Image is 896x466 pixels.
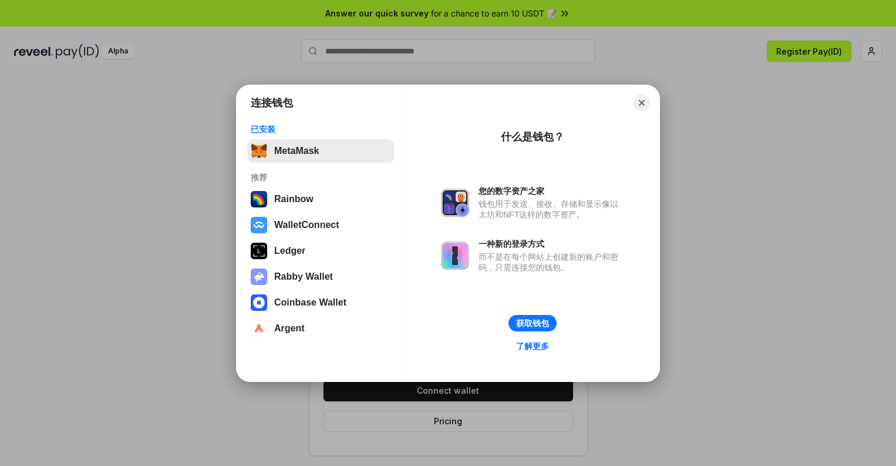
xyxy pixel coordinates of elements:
button: Rabby Wallet [247,265,395,289]
button: Argent [247,317,395,340]
img: svg+xml,%3Csvg%20xmlns%3D%22http%3A%2F%2Fwww.w3.org%2F2000%2Fsvg%22%20fill%3D%22none%22%20viewBox... [441,189,469,217]
img: svg+xml,%3Csvg%20width%3D%2228%22%20height%3D%2228%22%20viewBox%3D%220%200%2028%2028%22%20fill%3D... [251,320,267,337]
div: 什么是钱包？ [501,130,564,144]
a: 了解更多 [509,338,556,354]
button: 获取钱包 [508,315,557,331]
img: svg+xml,%3Csvg%20xmlns%3D%22http%3A%2F%2Fwww.w3.org%2F2000%2Fsvg%22%20width%3D%2228%22%20height%3... [251,243,267,259]
div: 了解更多 [516,341,549,351]
button: Rainbow [247,187,395,211]
button: Ledger [247,239,395,263]
button: WalletConnect [247,213,395,237]
img: svg+xml,%3Csvg%20fill%3D%22none%22%20height%3D%2233%22%20viewBox%3D%220%200%2035%2033%22%20width%... [251,143,267,159]
div: Rabby Wallet [274,271,333,282]
div: 推荐 [251,172,391,183]
div: Argent [274,323,305,334]
img: svg+xml,%3Csvg%20width%3D%2228%22%20height%3D%2228%22%20viewBox%3D%220%200%2028%2028%22%20fill%3D... [251,294,267,311]
div: WalletConnect [274,220,339,230]
div: 获取钱包 [516,318,549,328]
img: svg+xml,%3Csvg%20xmlns%3D%22http%3A%2F%2Fwww.w3.org%2F2000%2Fsvg%22%20fill%3D%22none%22%20viewBox... [251,269,267,285]
div: 一种新的登录方式 [479,239,624,249]
img: svg+xml,%3Csvg%20width%3D%2228%22%20height%3D%2228%22%20viewBox%3D%220%200%2028%2028%22%20fill%3D... [251,217,267,233]
img: svg+xml,%3Csvg%20xmlns%3D%22http%3A%2F%2Fwww.w3.org%2F2000%2Fsvg%22%20fill%3D%22none%22%20viewBox... [441,242,469,270]
button: Close [634,95,650,111]
button: Coinbase Wallet [247,291,395,314]
img: svg+xml,%3Csvg%20width%3D%22120%22%20height%3D%22120%22%20viewBox%3D%220%200%20120%20120%22%20fil... [251,191,267,207]
div: Rainbow [274,194,314,204]
div: Ledger [274,246,305,256]
div: 而不是在每个网站上创建新的账户和密码，只需连接您的钱包。 [479,252,624,273]
div: Coinbase Wallet [274,297,346,308]
div: 钱包用于发送、接收、存储和显示像以太坊和NFT这样的数字资产。 [479,199,624,220]
button: MetaMask [247,139,395,163]
h1: 连接钱包 [251,96,293,110]
div: 已安装 [251,124,391,135]
div: MetaMask [274,146,319,156]
div: 您的数字资产之家 [479,186,624,196]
